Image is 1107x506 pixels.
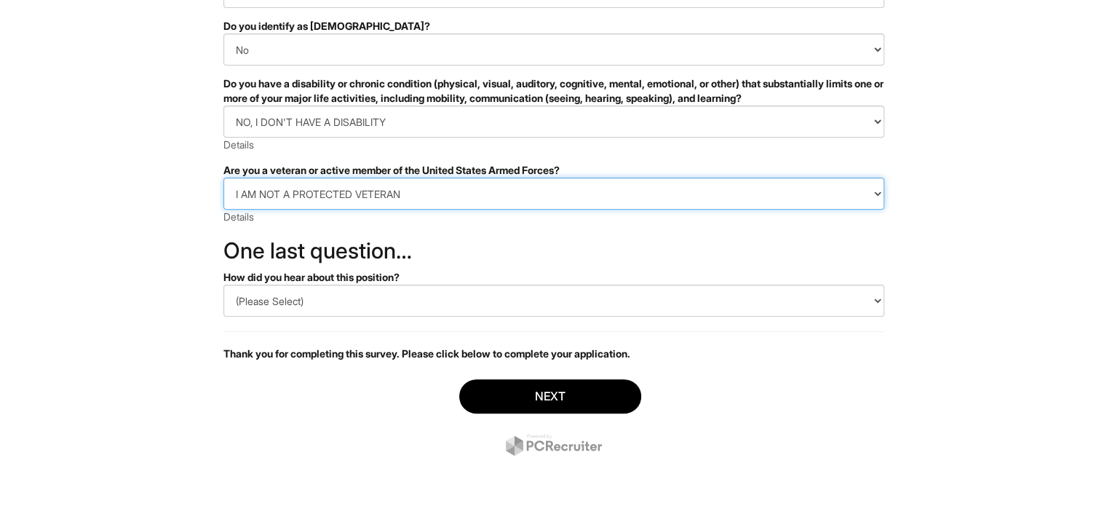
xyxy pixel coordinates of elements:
[223,138,254,151] a: Details
[459,379,641,414] button: Next
[223,347,884,361] p: Thank you for completing this survey. Please click below to complete your application.
[223,210,254,223] a: Details
[223,163,884,178] div: Are you a veteran or active member of the United States Armed Forces?
[223,106,884,138] select: Do you have a disability or chronic condition (physical, visual, auditory, cognitive, mental, emo...
[223,19,884,33] div: Do you identify as [DEMOGRAPHIC_DATA]?
[223,76,884,106] div: Do you have a disability or chronic condition (physical, visual, auditory, cognitive, mental, emo...
[223,285,884,317] select: How did you hear about this position?
[223,33,884,66] select: Do you identify as transgender?
[223,270,884,285] div: How did you hear about this position?
[223,239,884,263] h2: One last question…
[223,178,884,210] select: Are you a veteran or active member of the United States Armed Forces?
